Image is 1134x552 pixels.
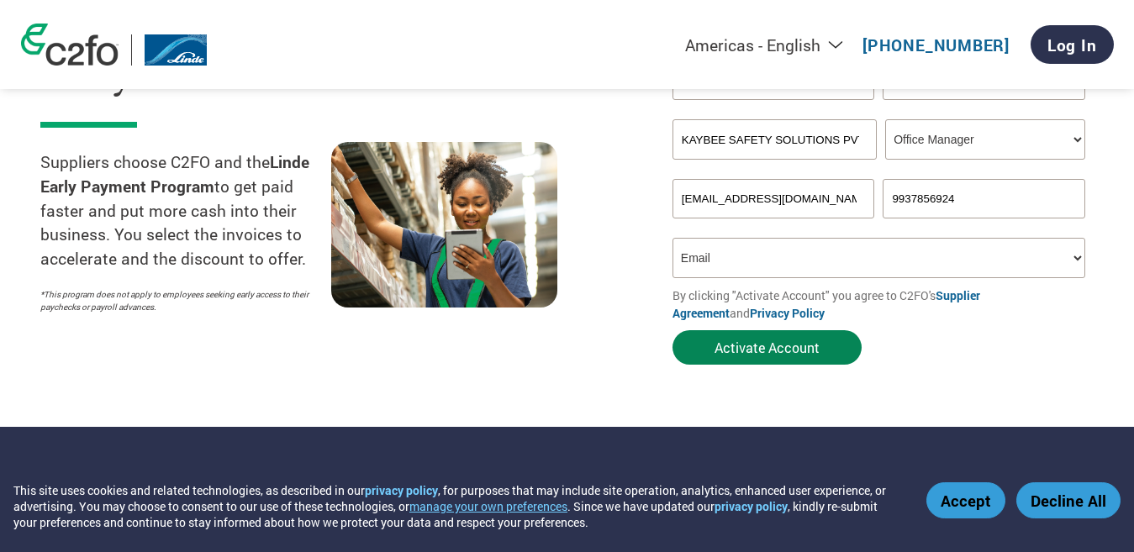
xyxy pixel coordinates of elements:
[1031,25,1114,64] a: Log In
[885,119,1085,160] select: Title/Role
[715,498,788,514] a: privacy policy
[750,305,825,321] a: Privacy Policy
[145,34,207,66] img: Linde
[672,287,980,321] a: Supplier Agreement
[40,150,331,271] p: Suppliers choose C2FO and the to get paid faster and put more cash into their business. You selec...
[883,179,1085,218] input: Phone*
[672,102,875,113] div: Invalid first name or first name is too long
[331,142,557,308] img: supply chain worker
[409,498,567,514] button: manage your own preferences
[883,102,1085,113] div: Invalid last name or last name is too long
[883,220,1085,231] div: Inavlid Phone Number
[672,161,1085,172] div: Invalid company name or company name is too long
[40,151,309,197] strong: Linde Early Payment Program
[1016,482,1121,518] button: Decline All
[365,482,438,498] a: privacy policy
[672,119,877,160] input: Your company name*
[40,288,314,313] p: *This program does not apply to employees seeking early access to their paychecks or payroll adva...
[672,330,862,365] button: Activate Account
[926,482,1005,518] button: Accept
[672,287,1094,322] p: By clicking "Activate Account" you agree to C2FO's and
[21,24,119,66] img: c2fo logo
[672,179,875,218] input: Invalid Email format
[13,482,902,530] div: This site uses cookies and related technologies, as described in our , for purposes that may incl...
[672,220,875,231] div: Inavlid Email Address
[862,34,1010,55] a: [PHONE_NUMBER]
